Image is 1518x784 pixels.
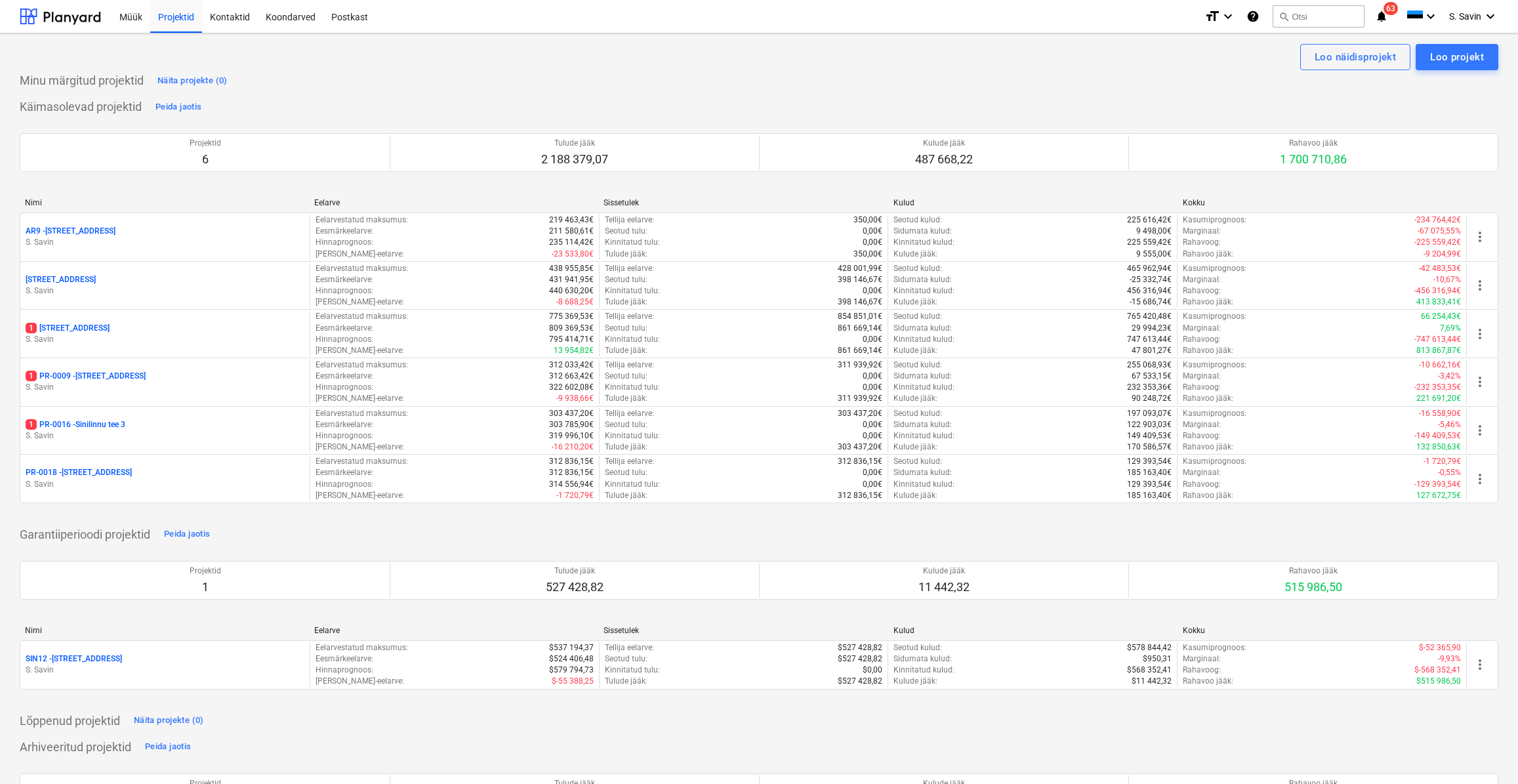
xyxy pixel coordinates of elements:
p: Garantiiperioodi projektid [20,527,150,543]
p: Eesmärkeelarve : [316,226,373,237]
p: Tellija eelarve : [605,360,654,371]
p: 127 672,75€ [1416,490,1461,501]
p: Rahavoo jääk [1284,566,1342,577]
div: Sissetulek [604,626,882,635]
p: Rahavoo jääk : [1183,297,1233,308]
p: Kasumiprognoos : [1183,408,1246,419]
p: 813 867,87€ [1416,345,1461,356]
p: 312 836,15€ [549,456,594,467]
p: Kulude jääk : [893,393,937,404]
p: Tellija eelarve : [605,642,654,653]
p: S. Savin [26,479,304,490]
p: Kulude jääk : [893,490,937,501]
p: 428 001,99€ [838,263,882,274]
p: 747 613,44€ [1127,334,1172,345]
p: $527 428,82 [838,653,882,665]
p: Kinnitatud tulu : [605,285,660,297]
i: format_size [1204,9,1220,24]
p: Seotud tulu : [605,323,647,334]
p: Hinnaprognoos : [316,665,373,676]
p: 465 962,94€ [1127,263,1172,274]
p: Kinnitatud tulu : [605,479,660,490]
p: -67 075,55% [1418,226,1461,237]
p: 197 093,07€ [1127,408,1172,419]
p: Hinnaprognoos : [316,479,373,490]
p: Marginaal : [1183,419,1221,430]
p: Kasumiprognoos : [1183,456,1246,467]
p: 219 463,43€ [549,215,594,226]
p: -1 720,79€ [556,490,594,501]
p: Kasumiprognoos : [1183,642,1246,653]
p: 311 939,92€ [838,360,882,371]
p: Rahavoog : [1183,479,1221,490]
p: -8 688,25€ [556,297,594,308]
p: -16 558,90€ [1419,408,1461,419]
div: Peida jaotis [155,100,201,115]
p: 487 668,22 [915,152,973,167]
p: Kinnitatud tulu : [605,430,660,442]
p: S. Savin [26,665,304,676]
i: keyboard_arrow_down [1483,9,1498,24]
div: Nimi [25,626,304,635]
p: -5,46% [1438,419,1461,430]
p: Sidumata kulud : [893,274,952,285]
p: 312 836,15€ [838,490,882,501]
p: Kinnitatud kulud : [893,237,954,248]
p: 861 669,14€ [838,323,882,334]
div: Nimi [25,198,304,207]
p: 431 941,95€ [549,274,594,285]
p: Kinnitatud tulu : [605,382,660,393]
p: -1 720,79€ [1424,456,1461,467]
i: notifications [1375,9,1388,24]
p: Rahavoo jääk [1280,138,1347,149]
span: 1 [26,419,37,430]
div: Loo projekt [1430,49,1484,66]
div: 1PR-0009 -[STREET_ADDRESS]S. Savin [26,371,304,393]
p: Hinnaprognoos : [316,285,373,297]
p: Rahavoog : [1183,382,1221,393]
p: 312 836,15€ [549,467,594,478]
p: Kulude jääk : [893,345,937,356]
p: -232 353,35€ [1414,382,1461,393]
button: Peida jaotis [142,737,194,758]
p: AR9 - [STREET_ADDRESS] [26,226,115,237]
span: more_vert [1472,471,1488,487]
p: 350,00€ [853,249,882,260]
p: Kinnitatud kulud : [893,430,954,442]
div: 1[STREET_ADDRESS]S. Savin [26,323,304,345]
p: -9,93% [1438,653,1461,665]
p: Rahavoo jääk : [1183,345,1233,356]
p: 255 068,93€ [1127,360,1172,371]
p: Eelarvestatud maksumus : [316,360,408,371]
p: $950,31 [1143,653,1172,665]
p: $524 406,48 [549,653,594,665]
p: Eesmärkeelarve : [316,274,373,285]
div: [STREET_ADDRESS]S. Savin [26,274,304,297]
p: 185 163,40€ [1127,490,1172,501]
p: 765 420,48€ [1127,311,1172,322]
p: 0,00€ [863,419,882,430]
p: Eesmärkeelarve : [316,371,373,382]
p: 312 836,15€ [838,456,882,467]
p: -149 409,53€ [1414,430,1461,442]
button: Otsi [1273,5,1364,28]
p: Kulude jääk [918,566,970,577]
p: 149 409,53€ [1127,430,1172,442]
p: 1 [190,579,221,595]
p: Rahavoog : [1183,430,1221,442]
p: 47 801,27€ [1132,345,1172,356]
p: S. Savin [26,334,304,345]
p: Kinnitatud kulud : [893,479,954,490]
p: Tellija eelarve : [605,311,654,322]
p: 0,00€ [863,237,882,248]
p: 809 369,53€ [549,323,594,334]
p: 861 669,14€ [838,345,882,356]
p: Rahavoo jääk : [1183,249,1233,260]
p: Tellija eelarve : [605,263,654,274]
p: Sidumata kulud : [893,371,952,382]
p: Sidumata kulud : [893,467,952,478]
p: Tulude jääk [541,138,608,149]
p: 775 369,53€ [549,311,594,322]
p: 303 437,20€ [838,408,882,419]
div: SIN12 -[STREET_ADDRESS]S. Savin [26,653,304,676]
